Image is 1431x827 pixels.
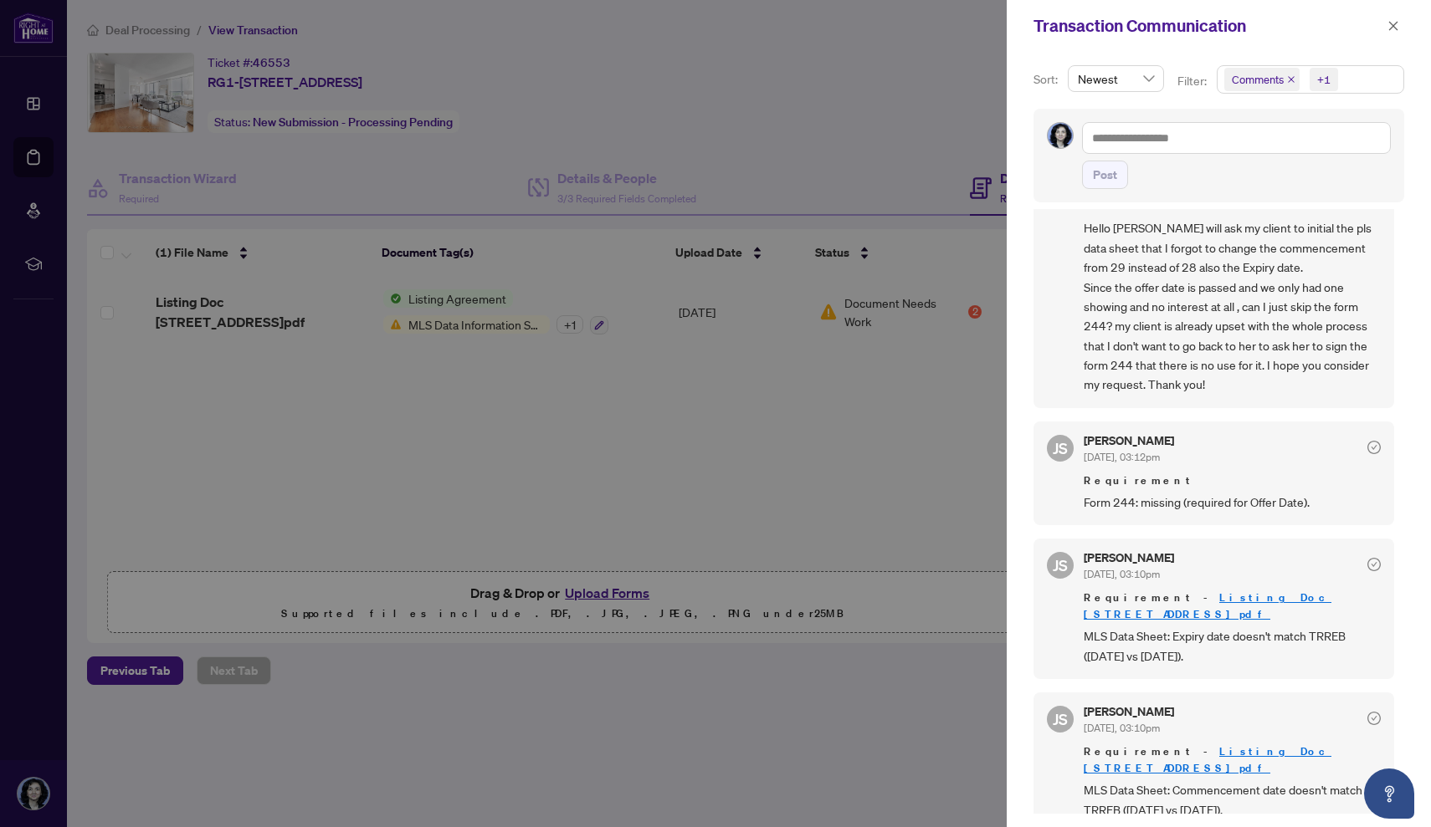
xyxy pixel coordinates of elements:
[1224,68,1300,91] span: Comments
[1078,66,1154,91] span: Newest
[1084,472,1381,489] span: Requirement
[1084,722,1160,734] span: [DATE], 03:10pm
[1084,780,1381,819] span: MLS Data Sheet: Commencement date doesn't match TRREB ([DATE] vs [DATE]).
[1084,626,1381,666] span: MLS Data Sheet: Expiry date doesn't match TRREB ([DATE] vs [DATE]).
[1053,554,1068,577] span: JS
[1084,493,1381,512] span: Form 244: missing (required for Offer Date).
[1367,712,1381,725] span: check-circle
[1048,123,1073,148] img: Profile Icon
[1082,161,1128,189] button: Post
[1053,707,1068,731] span: JS
[1033,70,1061,89] p: Sort:
[1287,75,1295,84] span: close
[1084,568,1160,580] span: [DATE], 03:10pm
[1084,552,1174,564] h5: [PERSON_NAME]
[1317,71,1331,88] div: +1
[1367,558,1381,571] span: check-circle
[1367,441,1381,454] span: check-circle
[1177,72,1209,90] p: Filter:
[1387,20,1399,32] span: close
[1364,768,1414,819] button: Open asap
[1033,13,1382,38] div: Transaction Communication
[1053,436,1068,460] span: JS
[1084,218,1381,394] span: Hello [PERSON_NAME] will ask my client to initial the pls data sheet that I forgot to change the ...
[1232,71,1284,88] span: Comments
[1084,706,1174,717] h5: [PERSON_NAME]
[1084,743,1381,777] span: Requirement -
[1084,451,1160,463] span: [DATE], 03:12pm
[1084,435,1174,447] h5: [PERSON_NAME]
[1084,590,1381,623] span: Requirement -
